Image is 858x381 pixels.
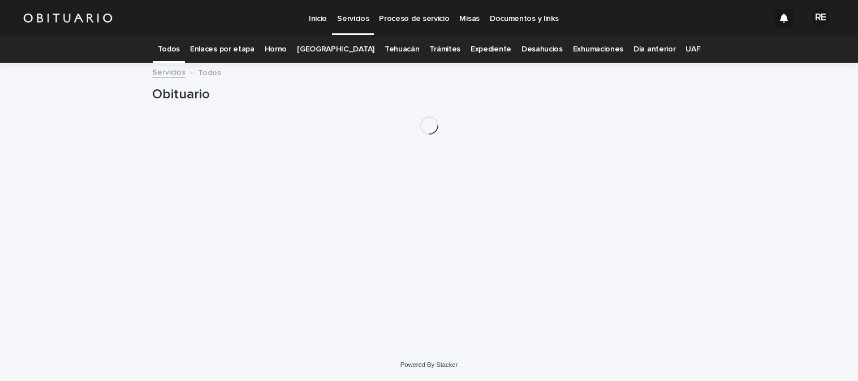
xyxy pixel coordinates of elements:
a: UAF [685,36,700,63]
a: Servicios [152,65,186,78]
a: Todos [158,36,180,63]
h1: Obituario [152,86,706,103]
img: HUM7g2VNRLqGMmR9WVqf [23,7,113,29]
a: Powered By Stacker [400,361,458,368]
a: Expediente [471,36,511,63]
a: Enlaces por etapa [190,36,255,63]
a: [GEOGRAPHIC_DATA] [297,36,374,63]
div: RE [812,9,830,27]
a: Desahucios [521,36,563,63]
a: Tehuacán [385,36,420,63]
a: Trámites [429,36,460,63]
a: Día anterior [633,36,675,63]
a: Horno [265,36,287,63]
p: Todos [198,66,221,78]
a: Exhumaciones [573,36,623,63]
